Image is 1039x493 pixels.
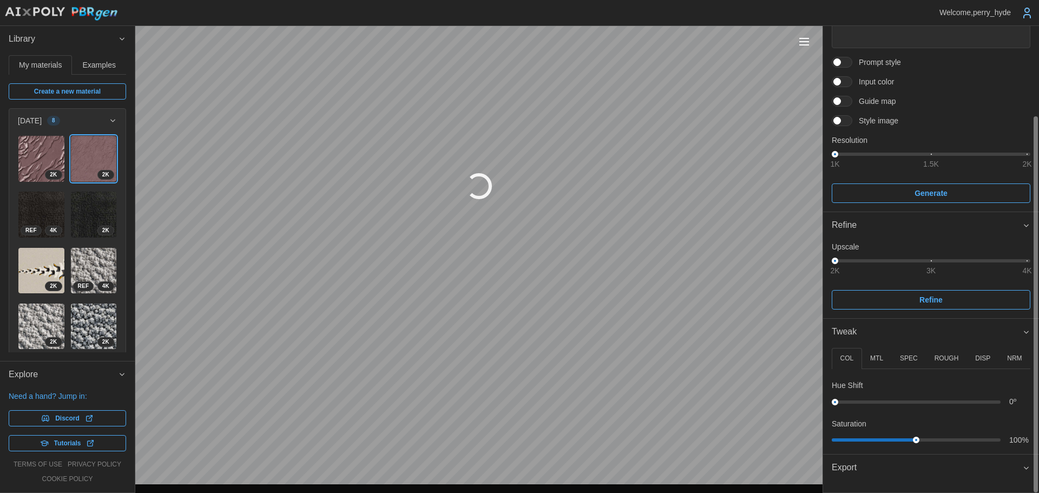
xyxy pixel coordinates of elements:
span: Input color [852,76,894,87]
span: Refine [832,212,1022,239]
img: AIxPoly PBRgen [4,6,118,21]
p: ROUGH [935,354,959,363]
p: DISP [975,354,990,363]
p: Hue Shift [832,380,863,391]
img: cZE9NTH3NSsZLGFk4sxI [18,136,64,182]
span: Prompt style [852,57,901,68]
span: Tweak [832,319,1022,345]
span: Tutorials [54,436,81,451]
p: SPEC [900,354,918,363]
span: Refine [919,291,943,309]
p: MTL [870,354,883,363]
p: Upscale [832,241,1030,252]
p: [DATE] [18,115,42,126]
div: Refine [823,239,1039,318]
a: terms of use [14,460,62,469]
span: 4 K [50,226,57,235]
span: 2 K [50,170,57,179]
span: Guide map [852,96,896,107]
a: lP3nITFt59z4n18aEn2G2K [70,191,117,238]
a: 88SAqFKkZG6YAx4EUoDJ4KREF [70,247,117,294]
img: RHjabAwZqTyBg04TzauB [71,304,117,350]
span: Create a new material [34,84,101,99]
span: Explore [9,361,118,388]
p: NRM [1007,354,1022,363]
div: Tweak [823,345,1039,454]
img: nGTpG2dJTnUzZNTpk1ZZ [71,136,117,182]
button: Tweak [823,319,1039,345]
img: lP3nITFt59z4n18aEn2G [71,192,117,238]
img: we7fWMm94SgQrjQyzxnO [18,304,64,350]
p: Resolution [832,135,1030,146]
span: My materials [19,61,62,69]
p: Welcome, perry_hyde [939,7,1011,18]
span: Discord [55,411,80,426]
a: cookie policy [42,475,93,484]
span: Library [9,26,118,52]
a: 44zMx6pCLSadQyZ8sr922K [18,247,65,294]
a: nGTpG2dJTnUzZNTpk1ZZ2K [70,135,117,182]
span: REF [78,282,89,291]
span: Generate [915,184,948,202]
span: 2 K [102,226,109,235]
span: 8 [52,116,55,125]
a: Tutorials [9,435,126,451]
span: 2 K [102,170,109,179]
button: Export [823,455,1039,481]
span: Style image [852,115,898,126]
p: COL [840,354,853,363]
p: 0 º [1009,396,1030,407]
p: 100 % [1009,435,1030,445]
button: [DATE]8 [9,109,126,133]
span: 2 K [50,338,57,346]
span: 2 K [50,282,57,291]
p: Saturation [832,418,866,429]
div: [DATE]8 [9,133,126,362]
button: Generate [832,183,1030,203]
a: we7fWMm94SgQrjQyzxnO2K [18,303,65,350]
button: Toggle viewport controls [797,34,812,49]
a: 1wVaLQ9EqrPU3y1Ayf8z4KREF [18,191,65,238]
span: Examples [83,61,116,69]
span: 2 K [102,338,109,346]
a: privacy policy [68,460,121,469]
span: Export [832,455,1022,481]
img: 88SAqFKkZG6YAx4EUoDJ [71,248,117,294]
button: Refine [832,290,1030,310]
p: Need a hand? Jump in: [9,391,126,402]
a: Discord [9,410,126,426]
img: 1wVaLQ9EqrPU3y1Ayf8z [18,192,64,238]
div: Export [823,481,1039,492]
a: cZE9NTH3NSsZLGFk4sxI2K [18,135,65,182]
span: 4 K [102,282,109,291]
img: 44zMx6pCLSadQyZ8sr92 [18,248,64,294]
span: REF [25,226,37,235]
button: Refine [823,212,1039,239]
a: Create a new material [9,83,126,100]
a: RHjabAwZqTyBg04TzauB2K [70,303,117,350]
